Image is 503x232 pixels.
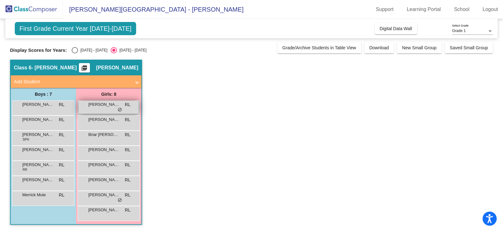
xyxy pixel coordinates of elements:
span: RR [23,167,27,172]
mat-icon: picture_as_pdf [80,65,88,74]
span: - [PERSON_NAME] [31,65,77,71]
span: Display Scores for Years: [10,47,67,53]
span: Download [369,45,389,50]
mat-expansion-panel-header: Add Student [11,75,141,88]
span: [PERSON_NAME] [88,192,120,198]
span: Briar [PERSON_NAME] [88,132,120,138]
span: RL [59,101,64,108]
span: [PERSON_NAME] [88,207,120,213]
span: RL [125,207,130,213]
button: Digital Data Wall [375,23,417,34]
span: Class 6 [14,65,31,71]
span: RL [59,192,64,198]
span: [PERSON_NAME] [88,162,120,168]
span: RL [59,162,64,168]
div: Boys : 7 [11,88,76,100]
span: [PERSON_NAME] [88,101,120,108]
div: Girls: 8 [76,88,141,100]
a: Logout [478,4,503,14]
span: RL [125,116,130,123]
button: Saved Small Group [445,42,493,53]
span: [PERSON_NAME] [22,132,54,138]
span: [PERSON_NAME] Blood-[PERSON_NAME] [88,177,120,183]
span: RL [125,101,130,108]
span: [PERSON_NAME] [22,101,54,108]
button: New Small Group [397,42,442,53]
span: RL [59,116,64,123]
span: Merrick Mule [22,192,54,198]
span: First Grade Current Year [DATE]-[DATE] [15,22,136,35]
span: RL [59,132,64,138]
span: Grade/Archive Students in Table View [282,45,356,50]
button: Download [364,42,394,53]
a: Learning Portal [402,4,446,14]
span: do_not_disturb_alt [118,107,122,112]
button: Grade/Archive Students in Table View [277,42,361,53]
span: New Small Group [402,45,437,50]
span: [PERSON_NAME] [88,116,120,123]
span: RL [125,162,130,168]
span: [PERSON_NAME] [22,177,54,183]
button: Print Students Details [79,63,90,73]
a: Support [371,4,399,14]
span: RL [125,147,130,153]
span: SPH [23,137,29,142]
span: [PERSON_NAME] [88,147,120,153]
span: RL [125,177,130,183]
div: [DATE] - [DATE] [117,47,146,53]
span: Saved Small Group [450,45,488,50]
a: School [449,4,474,14]
span: RL [59,147,64,153]
span: Grade 1 [452,29,466,33]
span: RL [125,192,130,198]
span: RL [125,132,130,138]
span: [PERSON_NAME][GEOGRAPHIC_DATA] - [PERSON_NAME] [63,4,244,14]
span: [PERSON_NAME] [22,147,54,153]
mat-radio-group: Select an option [72,47,146,53]
div: [DATE] - [DATE] [78,47,108,53]
span: RL [59,177,64,183]
span: Digital Data Wall [380,26,412,31]
span: do_not_disturb_alt [118,198,122,203]
span: [PERSON_NAME] [22,116,54,123]
mat-panel-title: Add Student [14,78,131,85]
span: [PERSON_NAME] [22,162,54,168]
span: [PERSON_NAME] [96,65,138,71]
